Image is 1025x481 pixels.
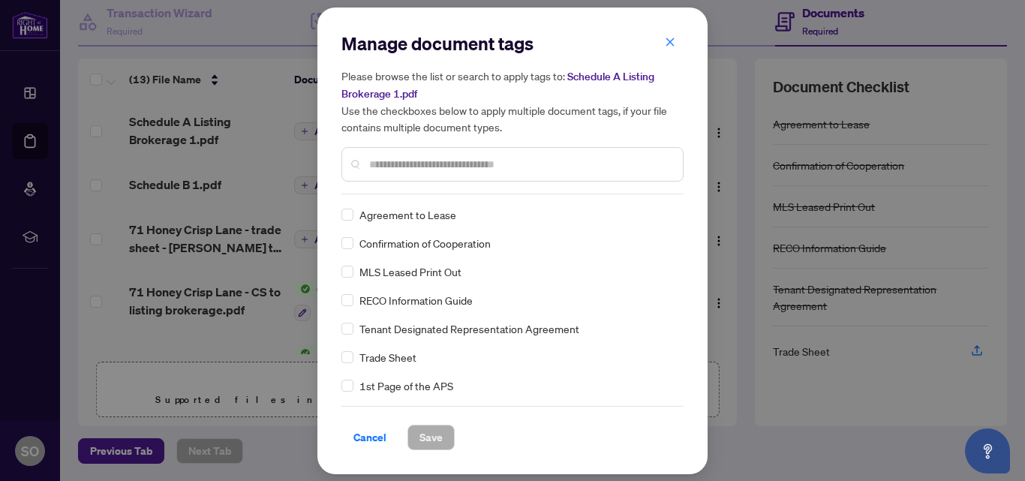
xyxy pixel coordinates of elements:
button: Save [407,425,455,450]
span: close [665,37,675,47]
span: Schedule A Listing Brokerage 1.pdf [341,70,654,101]
span: Tenant Designated Representation Agreement [359,320,579,337]
span: Trade Sheet [359,349,416,365]
button: Cancel [341,425,398,450]
span: MLS Leased Print Out [359,263,461,280]
span: Cancel [353,425,386,449]
span: 1st Page of the APS [359,377,453,394]
span: Confirmation of Cooperation [359,235,491,251]
h2: Manage document tags [341,32,684,56]
button: Open asap [965,428,1010,473]
span: Agreement to Lease [359,206,456,223]
h5: Please browse the list or search to apply tags to: Use the checkboxes below to apply multiple doc... [341,68,684,135]
span: RECO Information Guide [359,292,473,308]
